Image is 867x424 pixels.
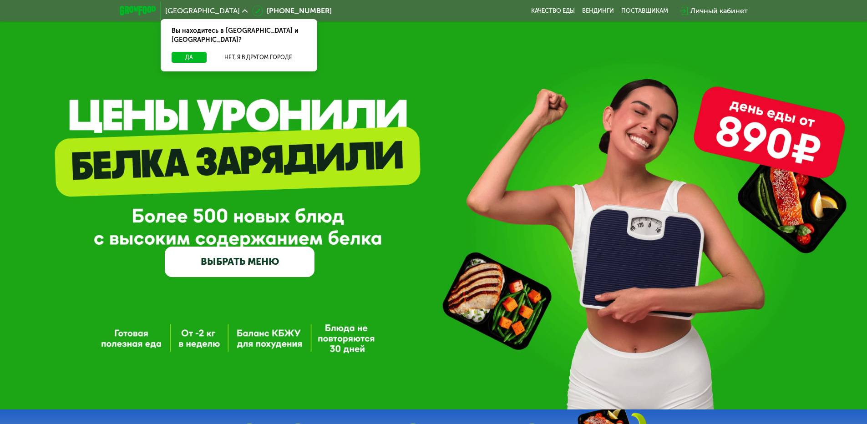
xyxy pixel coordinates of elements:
a: ВЫБРАТЬ МЕНЮ [165,247,314,277]
a: Вендинги [582,7,614,15]
div: поставщикам [621,7,668,15]
div: Вы находитесь в [GEOGRAPHIC_DATA] и [GEOGRAPHIC_DATA]? [161,19,317,52]
button: Да [172,52,207,63]
a: [PHONE_NUMBER] [252,5,332,16]
span: [GEOGRAPHIC_DATA] [165,7,240,15]
a: Качество еды [531,7,575,15]
div: Личный кабинет [690,5,748,16]
button: Нет, я в другом городе [210,52,306,63]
